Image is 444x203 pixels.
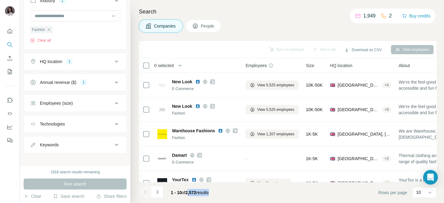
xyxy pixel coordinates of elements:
[157,129,167,139] img: Logo of Warehouse Fashions
[5,66,15,77] button: My lists
[5,39,15,50] button: Search
[330,82,335,88] span: 🇬🇧
[246,62,267,69] span: Employees
[246,130,299,139] button: View 1,207 employees
[363,12,376,20] p: 1,949
[338,156,380,162] span: [GEOGRAPHIC_DATA], [GEOGRAPHIC_DATA]|Yorks & Humberside|[GEOGRAPHIC_DATA] (BD)|[GEOGRAPHIC_DATA]
[172,103,192,109] span: New Look
[246,105,299,114] button: View 5,525 employees
[171,190,182,195] span: 1 - 10
[306,156,318,162] span: 1K-5K
[157,105,167,115] img: Logo of New Look
[195,79,200,84] img: LinkedIn logo
[423,170,438,185] div: Open Intercom Messenger
[24,117,126,131] button: Technologies
[330,156,335,162] span: 🇬🇧
[5,122,15,133] button: Dashboard
[5,26,15,37] button: Quick start
[402,12,431,20] button: Buy credits
[195,104,200,109] img: LinkedIn logo
[338,107,380,113] span: [GEOGRAPHIC_DATA], [GEOGRAPHIC_DATA], [GEOGRAPHIC_DATA]
[24,137,126,152] button: Keywords
[306,107,323,113] span: 10K-50K
[80,80,87,85] div: 1
[338,82,380,88] span: [GEOGRAPHIC_DATA]
[151,186,163,198] button: Navigate to next page
[172,79,192,85] span: New Look
[382,107,391,112] div: + 6
[378,190,407,196] span: Rows per page
[154,23,176,29] span: Companies
[40,142,59,148] div: Keywords
[306,62,314,69] span: Size
[40,79,76,85] div: Annual revenue ($)
[172,111,238,116] div: Fashion
[96,193,127,199] button: Share filters
[182,190,186,195] span: of
[306,180,318,186] span: 1K-5K
[338,180,380,186] span: [GEOGRAPHIC_DATA]
[157,154,167,164] img: Logo of Damart
[53,193,84,199] button: Save search
[257,180,287,186] span: View 3 employees
[24,75,126,90] button: Annual revenue ($)1
[330,107,335,113] span: 🇬🇧
[399,62,410,69] span: About
[257,82,294,88] span: View 5,525 employees
[201,23,215,29] span: People
[257,107,294,112] span: View 5,525 employees
[51,169,100,175] div: 1918 search results remaining
[330,180,335,186] span: 🇬🇧
[246,81,299,90] button: View 5,525 employees
[40,100,73,106] div: Employees (size)
[154,62,174,69] span: 0 selected
[330,62,352,69] span: HQ location
[338,131,391,137] span: [GEOGRAPHIC_DATA], [GEOGRAPHIC_DATA]
[218,128,223,133] img: LinkedIn logo
[24,96,126,111] button: Employees (size)
[306,82,323,88] span: 10K-50K
[40,58,62,65] div: HQ location
[30,38,51,43] button: Clear all
[5,108,15,119] button: Use Surfe API
[340,45,386,55] button: Download as CSV
[139,7,437,16] h4: Search
[172,177,189,183] span: YourTex
[192,177,197,182] img: LinkedIn logo
[172,128,215,134] span: Warehouse Fashions
[382,156,391,161] div: + 2
[416,189,421,195] p: 10
[186,190,196,195] span: 2,572
[5,135,15,146] button: Feedback
[172,86,238,92] div: E-Commerce
[24,54,126,69] button: HQ location1
[257,131,294,137] span: View 1,207 employees
[172,152,187,158] span: Damart
[24,193,41,199] button: Clear
[171,190,209,195] span: results
[157,80,167,90] img: Logo of New Look
[330,131,335,137] span: 🇬🇧
[157,178,167,188] img: Logo of YourTex
[246,179,291,188] button: View 3 employees
[382,82,391,88] div: + 4
[32,27,45,32] span: Fashion
[5,53,15,64] button: Enrich CSV
[172,135,238,141] div: Fashion
[40,121,65,127] div: Technologies
[382,180,391,186] div: + 1
[246,156,247,161] span: -
[5,95,15,106] button: Use Surfe on LinkedIn
[66,59,73,64] div: 1
[389,12,392,20] p: 2
[172,160,238,165] div: E-Commerce
[5,6,15,16] img: Avatar
[306,131,318,137] span: 1K-5K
